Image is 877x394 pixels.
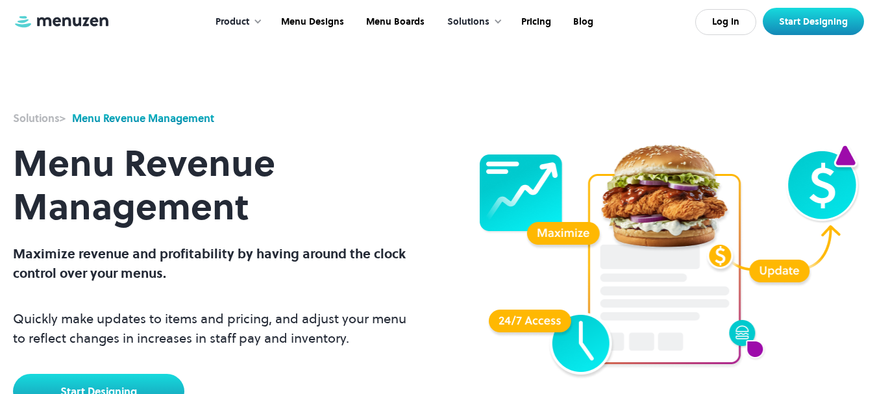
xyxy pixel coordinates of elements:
a: Pricing [509,2,561,42]
p: Quickly make updates to items and pricing, and adjust your menu to reflect changes in increases i... [13,309,413,348]
div: Product [216,15,249,29]
a: Start Designing [763,8,864,35]
div: Solutions [447,15,489,29]
a: Solutions> [13,110,66,126]
strong: Solutions [13,111,60,125]
div: Menu Revenue Management [72,110,214,126]
div: > [13,110,66,126]
a: Blog [561,2,603,42]
a: Log In [695,9,756,35]
h1: Menu Revenue Management [13,126,413,244]
div: Product [203,2,269,42]
a: Menu Designs [269,2,354,42]
a: Menu Boards [354,2,434,42]
div: Solutions [434,2,509,42]
p: Maximize revenue and profitability by having around the clock control over your menus. [13,244,413,283]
